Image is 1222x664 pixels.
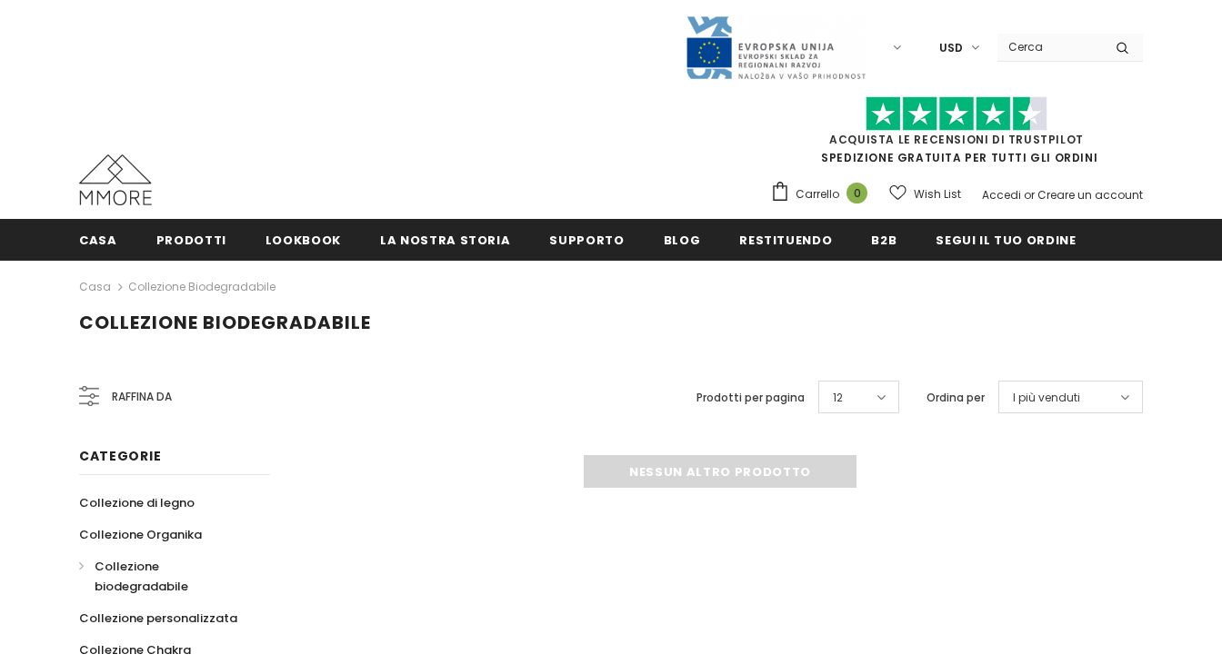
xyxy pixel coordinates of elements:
[685,15,866,81] img: Javni Razpis
[156,219,226,260] a: Prodotti
[79,310,371,335] span: Collezione biodegradabile
[1037,187,1143,203] a: Creare un account
[79,609,237,627] span: Collezione personalizzata
[380,232,510,249] span: La nostra storia
[664,232,701,249] span: Blog
[914,185,961,203] span: Wish List
[982,187,1021,203] a: Accedi
[889,178,961,210] a: Wish List
[79,219,117,260] a: Casa
[79,550,250,602] a: Collezione biodegradabile
[739,219,832,260] a: Restituendo
[939,39,963,57] span: USD
[156,232,226,249] span: Prodotti
[664,219,701,260] a: Blog
[770,181,876,208] a: Carrello 0
[549,219,624,260] a: supporto
[128,279,275,294] a: Collezione biodegradabile
[871,232,896,249] span: B2B
[79,487,195,519] a: Collezione di legno
[79,154,152,205] img: Casi MMORE
[829,132,1084,147] a: Acquista le recensioni di TrustPilot
[685,39,866,55] a: Javni Razpis
[79,526,202,543] span: Collezione Organika
[265,232,341,249] span: Lookbook
[79,641,191,659] span: Collezione Chakra
[1013,389,1080,407] span: I più venduti
[866,96,1047,132] img: Fidati di Pilot Stars
[265,219,341,260] a: Lookbook
[79,447,161,465] span: Categorie
[833,389,843,407] span: 12
[95,558,188,595] span: Collezione biodegradabile
[1024,187,1035,203] span: or
[927,389,985,407] label: Ordina per
[936,219,1076,260] a: Segui il tuo ordine
[936,232,1076,249] span: Segui il tuo ordine
[79,276,111,298] a: Casa
[997,34,1102,60] input: Search Site
[846,183,867,203] span: 0
[380,219,510,260] a: La nostra storia
[79,519,202,550] a: Collezione Organika
[871,219,896,260] a: B2B
[739,232,832,249] span: Restituendo
[112,387,172,407] span: Raffina da
[79,232,117,249] span: Casa
[696,389,805,407] label: Prodotti per pagina
[770,104,1143,165] span: SPEDIZIONE GRATUITA PER TUTTI GLI ORDINI
[79,494,195,511] span: Collezione di legno
[549,232,624,249] span: supporto
[79,602,237,634] a: Collezione personalizzata
[796,185,839,203] span: Carrello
